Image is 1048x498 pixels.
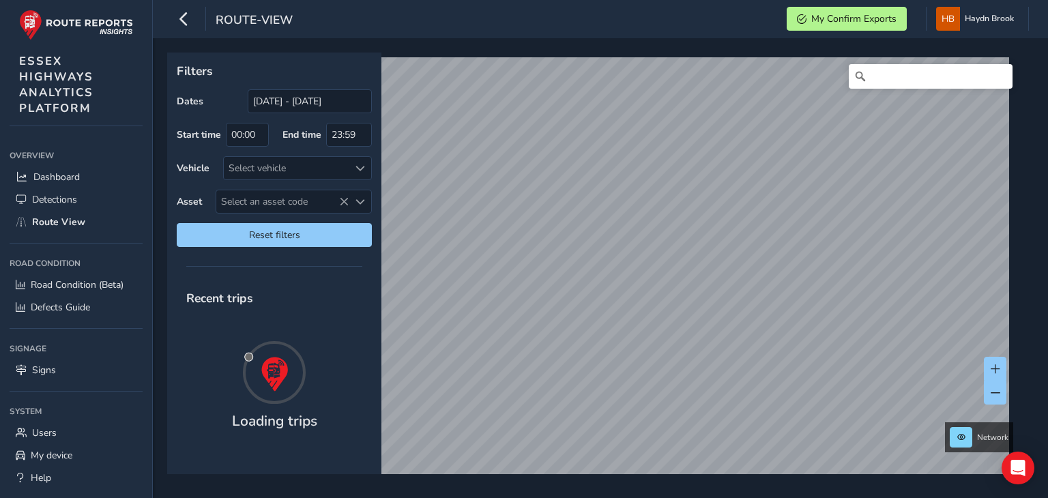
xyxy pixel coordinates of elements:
label: Vehicle [177,162,209,175]
canvas: Map [172,57,1009,490]
a: My device [10,444,143,467]
a: Detections [10,188,143,211]
span: Recent trips [177,280,263,316]
h4: Loading trips [232,413,317,430]
label: Asset [177,195,202,208]
a: Defects Guide [10,296,143,319]
label: Dates [177,95,203,108]
div: Open Intercom Messenger [1002,452,1034,484]
label: Start time [177,128,221,141]
a: Help [10,467,143,489]
input: Search [849,64,1013,89]
p: Filters [177,62,372,80]
a: Road Condition (Beta) [10,274,143,296]
img: rr logo [19,10,133,40]
span: Reset filters [187,229,362,241]
span: Route View [32,216,85,229]
span: Network [977,432,1008,443]
span: Haydn Brook [965,7,1014,31]
button: Reset filters [177,223,372,247]
div: System [10,401,143,422]
span: ESSEX HIGHWAYS ANALYTICS PLATFORM [19,53,93,116]
img: diamond-layout [936,7,960,31]
span: My Confirm Exports [811,12,897,25]
span: Detections [32,193,77,206]
div: Select an asset code [349,190,371,213]
span: Signs [32,364,56,377]
div: Signage [10,338,143,359]
label: End time [282,128,321,141]
a: Signs [10,359,143,381]
span: Road Condition (Beta) [31,278,123,291]
button: My Confirm Exports [787,7,907,31]
span: Users [32,426,57,439]
span: Dashboard [33,171,80,184]
div: Select vehicle [224,157,349,179]
span: Defects Guide [31,301,90,314]
div: Overview [10,145,143,166]
a: Users [10,422,143,444]
a: Route View [10,211,143,233]
span: Select an asset code [216,190,349,213]
a: Dashboard [10,166,143,188]
div: Road Condition [10,253,143,274]
span: My device [31,449,72,462]
span: route-view [216,12,293,31]
button: Haydn Brook [936,7,1019,31]
span: Help [31,471,51,484]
